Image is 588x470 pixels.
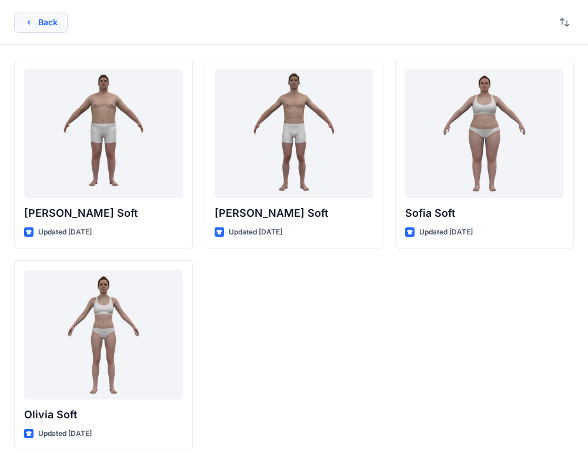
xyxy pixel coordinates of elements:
[24,407,183,423] p: Olivia Soft
[215,69,373,198] a: Oliver Soft
[405,69,564,198] a: Sofia Soft
[14,12,68,33] button: Back
[24,69,183,198] a: Joseph Soft
[24,270,183,399] a: Olivia Soft
[229,226,282,239] p: Updated [DATE]
[405,205,564,221] p: Sofia Soft
[419,226,473,239] p: Updated [DATE]
[38,428,92,440] p: Updated [DATE]
[215,205,373,221] p: [PERSON_NAME] Soft
[38,226,92,239] p: Updated [DATE]
[24,205,183,221] p: [PERSON_NAME] Soft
